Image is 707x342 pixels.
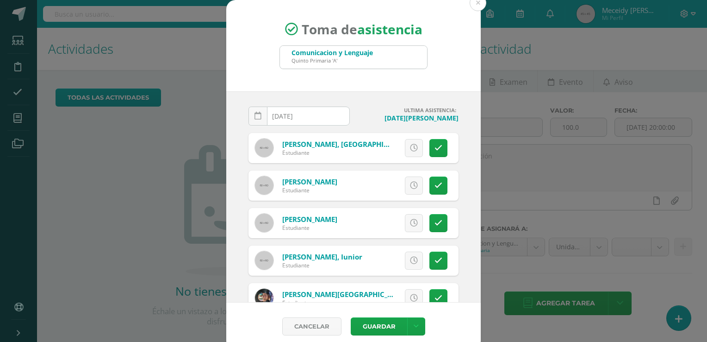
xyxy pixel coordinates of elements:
a: Cancelar [282,317,341,336]
input: Fecha de Inasistencia [249,107,349,125]
div: Estudiante [282,224,337,232]
img: 60x60 [255,251,273,270]
div: Estudiante [282,299,393,307]
a: [PERSON_NAME] [282,177,337,186]
h4: [DATE][PERSON_NAME] [357,114,459,122]
div: Quinto Primaria 'A' [291,57,373,64]
div: Comunicacion y Lenguaje [291,48,373,57]
img: 60x60 [255,214,273,232]
button: Guardar [351,317,407,336]
h4: ULTIMA ASISTENCIA: [357,107,459,114]
a: [PERSON_NAME], Iunior [282,252,362,261]
strong: asistencia [357,20,422,38]
a: [PERSON_NAME] [282,215,337,224]
img: e942a5f16b300015b77dd96ddc05cf25.png [255,289,273,307]
input: Busca un grado o sección aquí... [280,46,427,69]
div: Estudiante [282,261,362,269]
img: 60x60 [255,176,273,195]
span: Toma de [302,20,422,38]
div: Estudiante [282,149,393,157]
a: [PERSON_NAME][GEOGRAPHIC_DATA] [282,290,408,299]
div: Estudiante [282,186,337,194]
img: 60x60 [255,139,273,157]
a: [PERSON_NAME], [GEOGRAPHIC_DATA] [282,139,412,149]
